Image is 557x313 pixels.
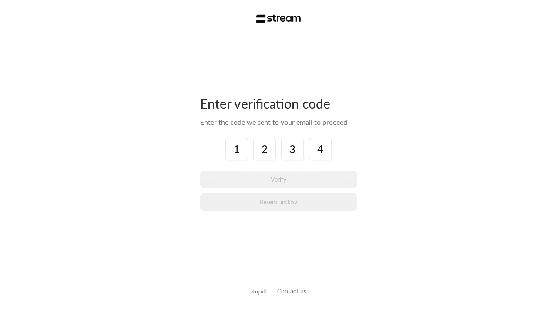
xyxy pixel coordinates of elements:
a: Contact us [277,287,306,295]
div: Enter the code we sent to your email to proceed [200,117,357,127]
div: Enter verification code [200,95,357,112]
a: العربية [251,283,267,299]
button: Contact us [277,286,306,296]
img: Stream Logo [256,14,301,23]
